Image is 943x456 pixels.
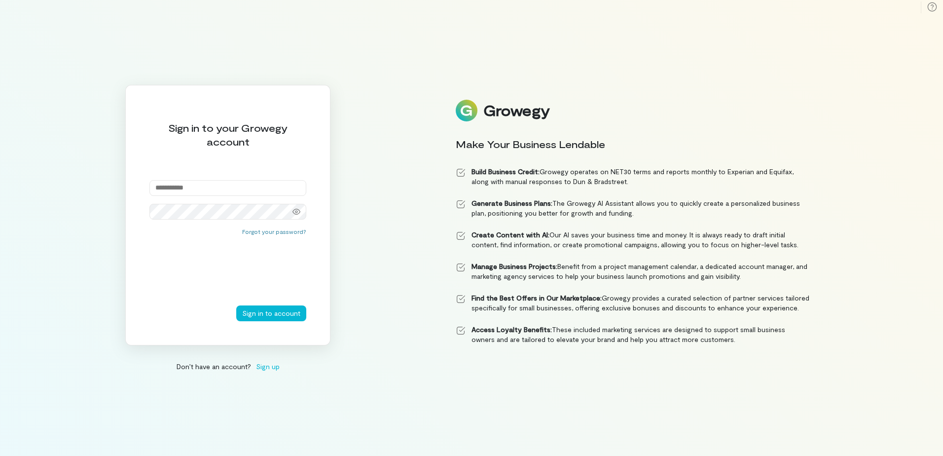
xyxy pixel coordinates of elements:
strong: Build Business Credit: [471,167,540,176]
li: These included marketing services are designed to support small business owners and are tailored ... [456,325,810,344]
li: The Growegy AI Assistant allows you to quickly create a personalized business plan, positioning y... [456,198,810,218]
div: Sign in to your Growegy account [149,121,306,149]
li: Growegy operates on NET30 terms and reports monthly to Experian and Equifax, along with manual re... [456,167,810,187]
strong: Manage Business Projects: [471,262,557,270]
li: Our AI saves your business time and money. It is always ready to draft initial content, find info... [456,230,810,250]
strong: Generate Business Plans: [471,199,552,207]
button: Forgot your password? [242,228,306,235]
div: Make Your Business Lendable [456,137,810,151]
img: Logo [456,100,477,121]
span: Sign up [256,361,280,372]
strong: Find the Best Offers in Our Marketplace: [471,294,602,302]
strong: Create Content with AI: [471,230,549,239]
div: Growegy [483,102,549,119]
strong: Access Loyalty Benefits: [471,325,552,334]
li: Growegy provides a curated selection of partner services tailored specifically for small business... [456,293,810,313]
button: Sign in to account [236,305,306,321]
li: Benefit from a project management calendar, a dedicated account manager, and marketing agency ser... [456,262,810,281]
div: Don’t have an account? [125,361,330,372]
